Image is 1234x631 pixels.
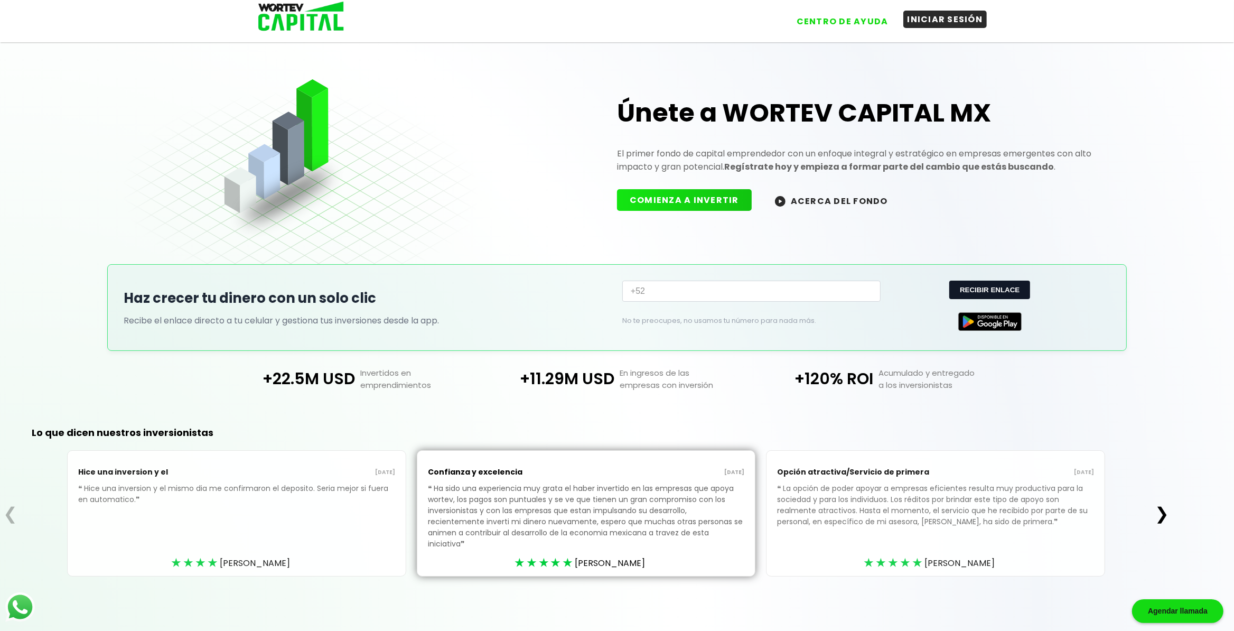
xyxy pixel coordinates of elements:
p: Hice una inversion y el mismo dia me confirmaron el deposito. Seria mejor si fuera en automatico. [78,483,395,521]
span: [PERSON_NAME] [575,556,646,570]
button: ACERCA DEL FONDO [762,189,901,212]
span: ❝ [777,483,783,494]
p: Recibe el enlace directo a tu celular y gestiona tus inversiones desde la app. [124,314,612,327]
button: CENTRO DE AYUDA [792,13,893,30]
a: CENTRO DE AYUDA [782,5,893,30]
p: Confianza y excelencia [428,461,586,483]
span: ❞ [461,539,466,549]
span: [PERSON_NAME] [924,556,995,570]
button: INICIAR SESIÓN [903,11,987,28]
button: RECIBIR ENLACE [949,281,1030,299]
div: ★★★★★ [864,555,924,571]
h1: Únete a WORTEV CAPITAL MX [617,96,1110,130]
p: [DATE] [237,468,395,477]
p: [DATE] [586,468,745,477]
a: COMIENZA A INVERTIR [617,194,762,206]
button: COMIENZA A INVERTIR [617,189,752,211]
div: ★★★★★ [515,555,575,571]
p: +120% ROI [746,367,873,391]
p: La opción de poder apoyar a empresas eficientes resulta muy productiva para la sociedad y para lo... [777,483,1094,543]
p: +11.29M USD [488,367,614,391]
p: Opción atractiva/Servicio de primera [777,461,936,483]
p: El primer fondo de capital emprendedor con un enfoque integral y estratégico en empresas emergent... [617,147,1110,173]
button: ❯ [1152,503,1172,524]
span: ❞ [136,494,142,505]
strong: Regístrate hoy y empieza a formar parte del cambio que estás buscando [724,161,1054,173]
img: logos_whatsapp-icon.242b2217.svg [5,592,35,622]
span: ❝ [78,483,84,494]
div: ★★★★ [171,555,220,571]
p: [DATE] [936,468,1094,477]
h2: Haz crecer tu dinero con un solo clic [124,288,612,309]
p: Acumulado y entregado a los inversionistas [874,367,1006,391]
p: No te preocupes, no usamos tu número para nada más. [622,316,864,326]
img: wortev-capital-acerca-del-fondo [775,196,786,207]
span: [PERSON_NAME] [220,556,290,570]
p: Invertidos en emprendimientos [355,367,487,391]
p: Hice una inversion y el [78,461,237,483]
p: En ingresos de las empresas con inversión [614,367,746,391]
span: ❞ [1054,516,1060,527]
a: INICIAR SESIÓN [893,5,987,30]
p: Ha sido una experiencia muy grata el haber invertido en las empresas que apoya wortev, los pagos ... [428,483,745,565]
img: Google Play [958,312,1022,331]
p: +22.5M USD [228,367,355,391]
span: ❝ [428,483,434,494]
div: Agendar llamada [1132,599,1223,623]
